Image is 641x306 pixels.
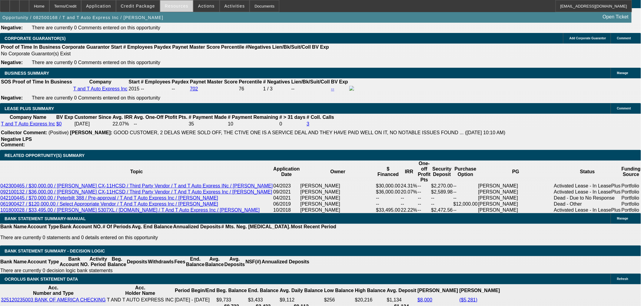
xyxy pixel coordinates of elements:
[5,36,66,41] span: CORPORATE GUARANTOR(S)
[107,256,126,268] th: Beg. Balance
[324,297,354,303] td: $256
[27,256,59,268] th: Account Type
[5,106,54,111] span: LEASE PLUS SUMMARY
[453,161,478,183] th: Purchase Option
[190,86,198,91] a: 702
[431,161,453,183] th: Security Deposit
[418,201,431,207] td: --
[279,297,323,303] td: $9,112
[273,183,300,189] td: 04/2023
[300,189,376,195] td: [PERSON_NAME]
[279,121,306,127] td: 0
[74,121,112,127] td: [DATE]
[478,189,554,195] td: [PERSON_NAME]
[165,4,188,8] span: Resources
[324,285,354,296] th: Low Balance
[248,285,279,296] th: End. Balance
[376,201,400,207] td: --
[617,217,628,220] span: Manage
[5,153,85,158] span: RELATED OPPORTUNITY(S) SUMMARY
[273,189,300,195] td: 09/2021
[174,256,186,268] th: Fees
[127,256,148,268] th: Deposits
[418,195,431,201] td: --
[1,95,23,100] b: Negative:
[376,183,400,189] td: $30,000.00
[431,207,453,213] td: $2,472.56
[248,297,279,303] td: $3,433
[1,51,332,57] td: No Corporate Guarantor(s) Exist
[70,130,112,135] b: [PERSON_NAME]:
[12,79,72,85] th: Proof of Time In Business
[32,60,160,65] span: There are currently 0 Comments entered on this opportunity
[263,79,290,84] b: # Negatives
[261,256,310,268] th: Annualized Deposits
[121,4,155,8] span: Credit Package
[0,189,272,194] a: 092100132 / $36,000.00 / [PERSON_NAME] CX-11HCSD / Third Party Vendor / T And T Auto Express Inc ...
[349,86,354,91] img: facebook-icon.png
[89,256,108,268] th: Activity Period
[0,201,218,207] a: 061900427 / $120,000.00 / Select Appropriate Vendor / T And T Auto Express Inc / [PERSON_NAME]
[1,285,106,296] th: Acc. Number and Type
[300,161,376,183] th: Owner
[355,285,386,296] th: High Balance
[174,297,215,303] td: [DATE] - [DATE]
[453,201,478,207] td: $12,000.00
[376,195,400,201] td: --
[431,195,453,201] td: --
[453,207,478,213] td: --
[245,256,261,268] th: NSF(#)
[81,0,115,12] button: Application
[312,44,329,50] b: BV Exp
[111,44,122,50] b: Start
[5,216,86,221] span: BANK STATEMENT SUMMARY-MANUAL
[617,37,631,40] span: Comment
[460,297,478,302] a: ($5,281)
[148,256,174,268] th: Withdrawls
[0,195,218,200] a: 042100445 / $70,000.00 / Peterbilt 388 / Pre-approval / T And T Auto Express Inc / [PERSON_NAME]
[300,201,376,207] td: [PERSON_NAME]
[59,256,89,268] th: Bank Account NO.
[478,207,554,213] td: [PERSON_NAME]
[0,207,260,213] a: 101800028 / $33,495.00 / [PERSON_NAME] 5307XL / [DOMAIN_NAME] / T And T Auto Express Inc / [PERSO...
[107,285,174,296] th: Acc. Holder Name
[131,224,173,230] th: Avg. End Balance
[75,115,111,120] b: Customer Since
[174,285,215,296] th: Period Begin/End
[431,183,453,189] td: $2,270.00
[216,297,247,303] td: $9,733
[228,121,278,127] td: 10
[1,121,55,126] a: T and T Auto Express Inc
[128,86,140,92] td: 2015
[554,201,621,207] td: Dead - Other
[172,44,220,50] b: Paynet Master Score
[0,235,336,240] p: There are currently 0 statements and 0 details entered on this opportunity
[387,297,417,303] td: $1,134
[400,195,417,201] td: --
[417,297,432,302] a: $8,000
[5,71,49,76] span: BUSINESS SUMMARY
[173,224,221,230] th: Annualized Deposits
[224,256,245,268] th: Avg. Deposits
[621,201,641,207] td: Portfolio
[1,79,12,85] th: SOS
[554,189,621,195] td: Activated Lease - In LeasePlus
[376,189,400,195] td: $36,000.00
[273,207,300,213] td: 10/2018
[2,15,163,20] span: Opportunity / 082500168 / T and T Auto Express Inc / [PERSON_NAME]
[617,107,631,110] span: Comment
[56,115,73,120] b: BV Exp
[107,297,174,303] td: T AND T AUTO EXPRESS INC
[32,95,160,100] span: There are currently 0 Comments entered on this opportunity
[400,161,417,183] th: IRR
[189,115,227,120] b: # Payment Made
[246,44,271,50] b: #Negatives
[554,161,621,183] th: Status
[453,189,478,195] td: --
[418,207,431,213] td: --
[291,86,330,92] td: --
[239,86,262,92] div: 76
[123,44,153,50] b: # Employees
[0,183,273,188] a: 042300465 / $30,000.00 / [PERSON_NAME] CX-11HCSD / Third Party Vendor / T and T Auto Express INc ...
[59,224,102,230] th: Bank Account NO.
